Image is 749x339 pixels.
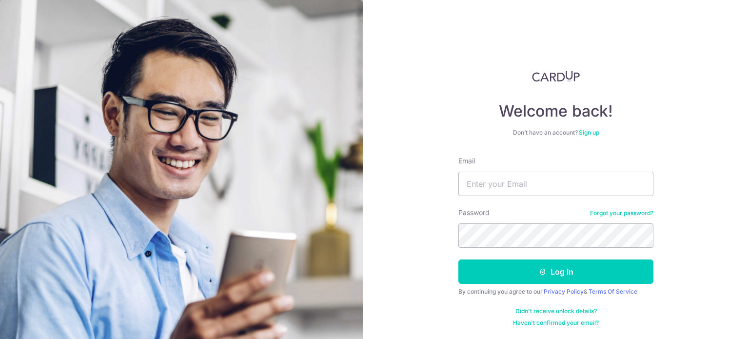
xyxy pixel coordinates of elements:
a: Sign up [579,129,599,136]
input: Enter your Email [458,172,653,196]
div: Don’t have an account? [458,129,653,137]
a: Forgot your password? [590,209,653,217]
div: By continuing you agree to our & [458,288,653,296]
button: Log in [458,259,653,284]
a: Terms Of Service [589,288,637,295]
a: Haven't confirmed your email? [513,319,599,327]
label: Password [458,208,490,218]
a: Privacy Policy [544,288,584,295]
img: CardUp Logo [532,70,580,82]
h4: Welcome back! [458,101,653,121]
a: Didn't receive unlock details? [515,307,597,315]
label: Email [458,156,475,166]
